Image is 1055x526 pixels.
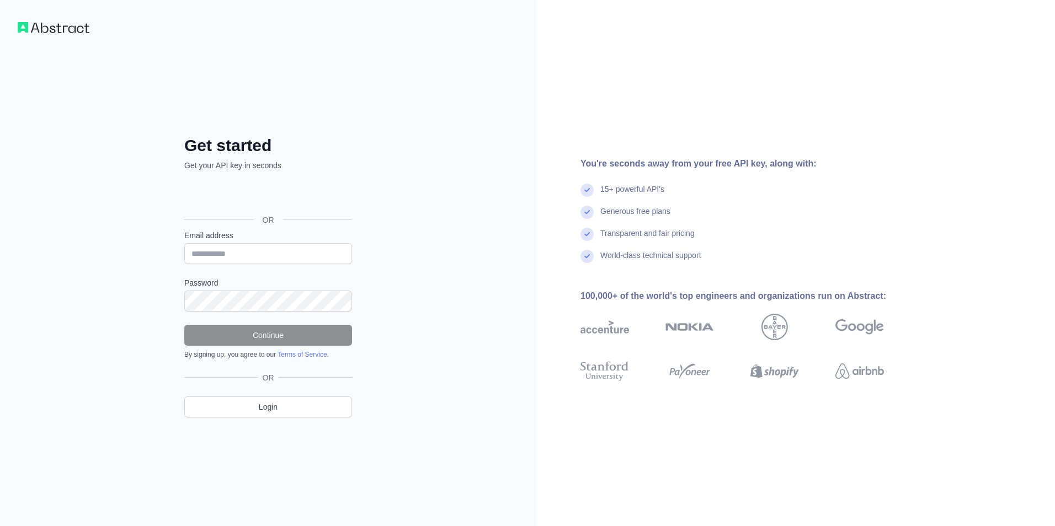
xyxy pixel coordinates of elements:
[580,250,594,263] img: check mark
[580,228,594,241] img: check mark
[184,350,352,359] div: By signing up, you agree to our .
[278,351,327,358] a: Terms of Service
[600,228,695,250] div: Transparent and fair pricing
[184,160,352,171] p: Get your API key in seconds
[580,157,919,170] div: You're seconds away from your free API key, along with:
[580,289,919,303] div: 100,000+ of the world's top engineers and organizations run on Abstract:
[184,396,352,417] a: Login
[580,359,629,383] img: stanford university
[184,230,352,241] label: Email address
[761,314,788,340] img: bayer
[184,325,352,346] button: Continue
[580,206,594,219] img: check mark
[580,314,629,340] img: accenture
[258,372,279,383] span: OR
[835,314,884,340] img: google
[600,206,670,228] div: Generous free plans
[600,184,664,206] div: 15+ powerful API's
[580,184,594,197] img: check mark
[184,277,352,288] label: Password
[665,359,714,383] img: payoneer
[665,314,714,340] img: nokia
[18,22,89,33] img: Workflow
[835,359,884,383] img: airbnb
[600,250,701,272] div: World-class technical support
[254,214,283,226] span: OR
[184,136,352,155] h2: Get started
[179,183,355,207] iframe: Sign in with Google Button
[750,359,799,383] img: shopify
